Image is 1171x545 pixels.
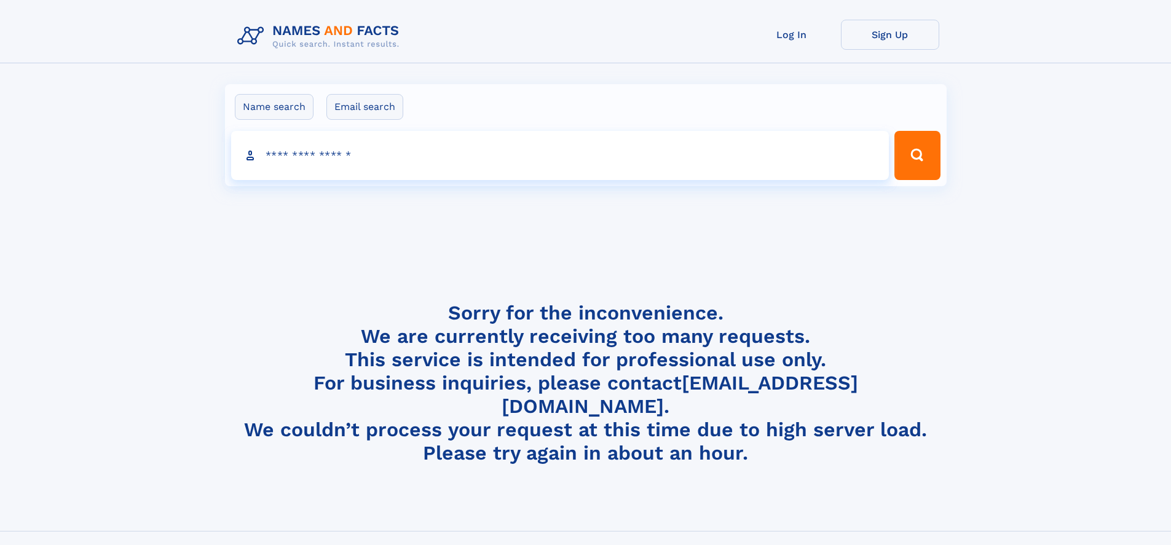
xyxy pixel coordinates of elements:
[232,20,409,53] img: Logo Names and Facts
[231,131,889,180] input: search input
[502,371,858,418] a: [EMAIL_ADDRESS][DOMAIN_NAME]
[743,20,841,50] a: Log In
[235,94,313,120] label: Name search
[894,131,940,180] button: Search Button
[232,301,939,465] h4: Sorry for the inconvenience. We are currently receiving too many requests. This service is intend...
[841,20,939,50] a: Sign Up
[326,94,403,120] label: Email search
